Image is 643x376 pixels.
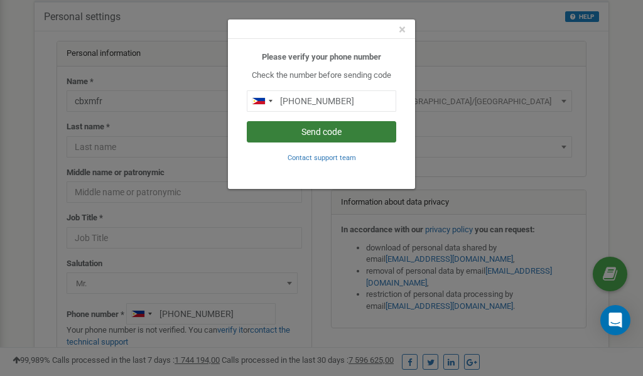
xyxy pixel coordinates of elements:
[399,22,406,37] span: ×
[600,305,630,335] div: Open Intercom Messenger
[288,153,356,162] a: Contact support team
[247,91,276,111] div: Telephone country code
[247,90,396,112] input: 0905 123 4567
[262,52,381,62] b: Please verify your phone number
[288,154,356,162] small: Contact support team
[247,121,396,142] button: Send code
[399,23,406,36] button: Close
[247,70,396,82] p: Check the number before sending code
